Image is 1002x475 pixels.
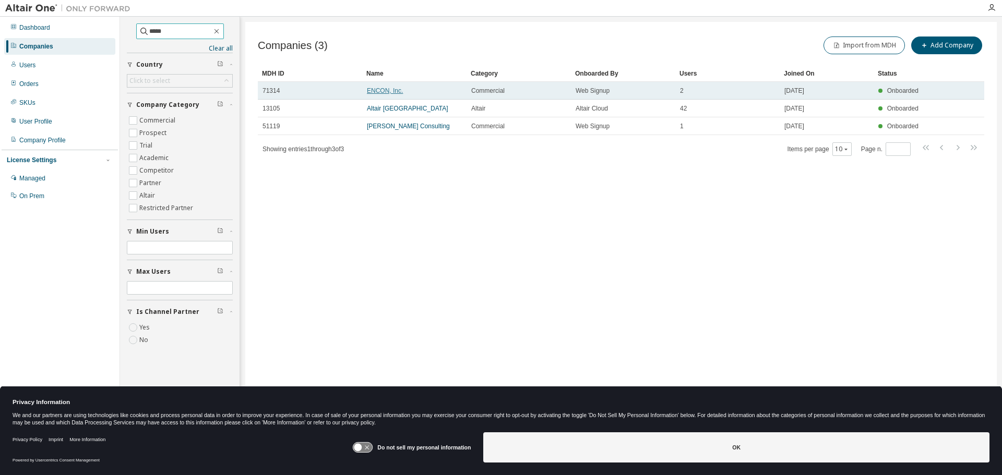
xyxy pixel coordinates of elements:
span: Max Users [136,267,171,276]
span: Commercial [471,87,505,95]
span: Showing entries 1 through 3 of 3 [263,145,344,153]
div: Company Profile [19,136,66,144]
span: 51119 [263,122,280,130]
span: Items per page [788,142,852,156]
label: Trial [139,139,154,152]
div: Name [366,65,462,82]
label: Partner [139,177,163,189]
a: [PERSON_NAME] Consulting [367,123,450,130]
span: [DATE] [784,122,804,130]
span: Country [136,60,163,69]
span: Page n. [861,142,911,156]
span: Onboarded [887,87,918,94]
div: MDH ID [262,65,358,82]
div: SKUs [19,99,35,107]
div: Managed [19,174,45,182]
span: [DATE] [784,87,804,95]
div: Onboarded By [575,65,671,82]
button: Company Category [127,93,233,116]
span: 1 [680,122,684,130]
span: Onboarded [887,123,918,130]
span: Altair [471,104,485,113]
button: Min Users [127,220,233,243]
span: 42 [680,104,687,113]
a: Clear all [127,44,233,53]
div: Status [878,65,922,82]
span: Company Category [136,101,199,109]
span: Is Channel Partner [136,308,199,316]
button: Import from MDH [824,36,905,54]
div: Click to select [127,75,232,87]
span: Onboarded [887,105,918,112]
button: Max Users [127,260,233,283]
img: Altair One [5,3,136,14]
div: Orders [19,80,39,88]
button: Country [127,53,233,76]
button: 10 [835,145,849,153]
span: Web Signup [576,87,610,95]
div: Users [19,61,35,69]
div: Companies [19,42,53,51]
label: Altair [139,189,157,202]
label: Prospect [139,127,169,139]
div: User Profile [19,117,52,126]
label: Commercial [139,114,177,127]
label: Competitor [139,164,176,177]
span: Clear filter [217,308,223,316]
span: Web Signup [576,122,610,130]
div: Category [471,65,567,82]
span: 71314 [263,87,280,95]
span: Clear filter [217,227,223,236]
span: [DATE] [784,104,804,113]
a: Altair [GEOGRAPHIC_DATA] [367,105,448,112]
span: Companies (3) [258,40,328,52]
label: Academic [139,152,171,164]
div: Dashboard [19,23,50,32]
div: Joined On [784,65,869,82]
span: Min Users [136,227,169,236]
label: No [139,334,150,346]
label: Yes [139,321,152,334]
span: 2 [680,87,684,95]
span: Clear filter [217,101,223,109]
a: ENCON, Inc. [367,87,403,94]
span: Commercial [471,122,505,130]
button: Is Channel Partner [127,300,233,323]
span: Altair Cloud [576,104,608,113]
button: Add Company [911,36,982,54]
div: On Prem [19,192,44,200]
div: Click to select [129,77,170,85]
span: Clear filter [217,60,223,69]
label: Restricted Partner [139,202,195,214]
span: 13105 [263,104,280,113]
div: Users [679,65,776,82]
div: License Settings [7,156,56,164]
span: Clear filter [217,267,223,276]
